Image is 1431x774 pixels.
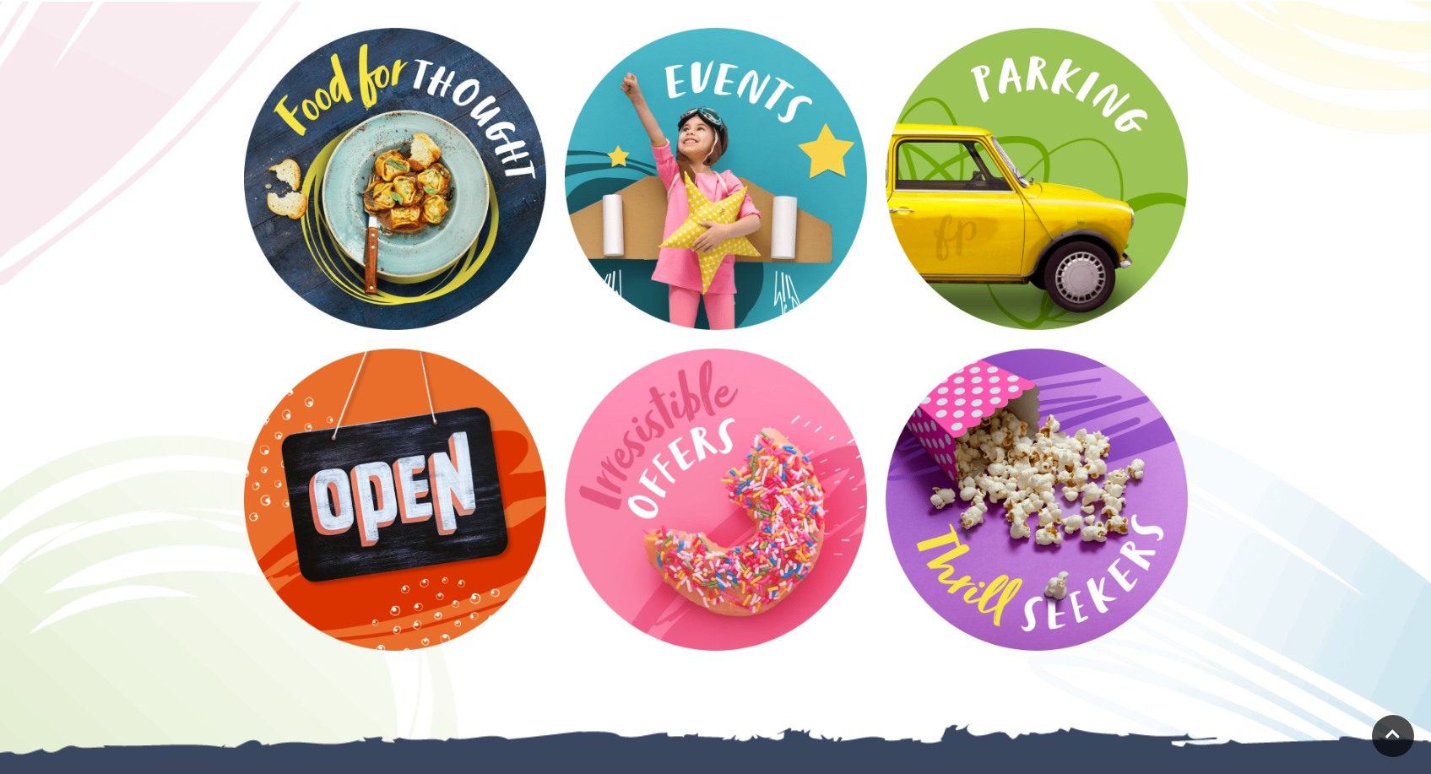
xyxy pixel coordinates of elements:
[880,343,1194,657] img: Leisure at Festival Place
[559,22,873,336] img: Events at Festival Place
[880,22,1194,336] img: Parking your Car at Festival Place
[559,343,873,657] img: Offers at Festival Place
[238,22,552,336] img: Dining at Festival Place
[238,343,552,657] img: Opening Hours at Festival Place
